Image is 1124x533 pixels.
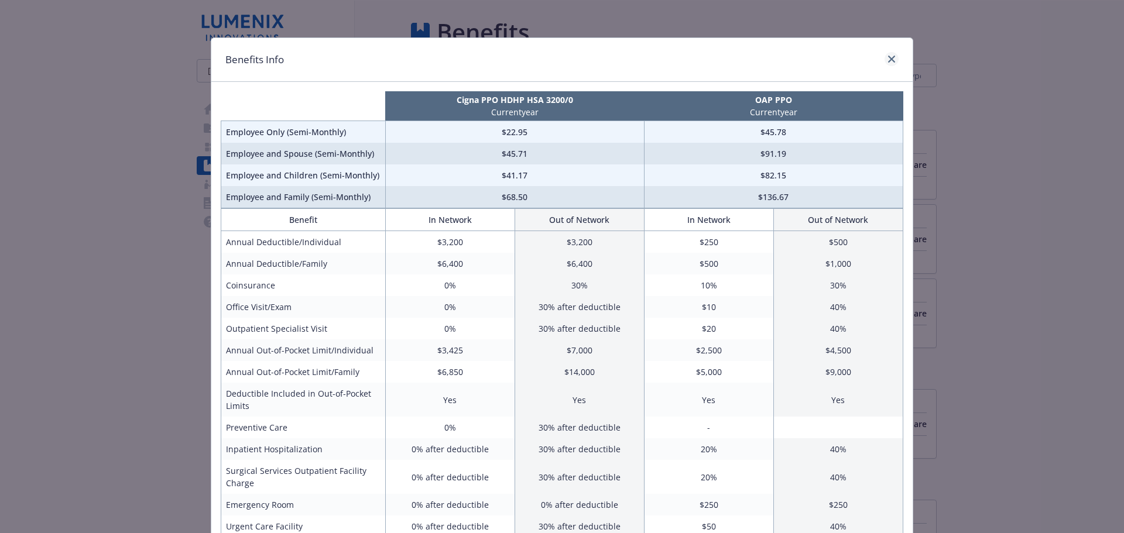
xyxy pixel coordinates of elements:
td: $91.19 [644,143,903,164]
td: Emergency Room [221,494,386,515]
td: $2,500 [644,339,773,361]
th: In Network [385,209,515,231]
td: $1,000 [773,253,903,274]
td: $500 [644,253,773,274]
td: Outpatient Specialist Visit [221,318,386,339]
th: Out of Network [773,209,903,231]
td: $9,000 [773,361,903,383]
td: $250 [644,231,773,253]
td: 10% [644,274,773,296]
td: Employee and Family (Semi-Monthly) [221,186,386,208]
td: $6,850 [385,361,515,383]
td: $3,425 [385,339,515,361]
td: 30% after deductible [515,460,644,494]
td: - [644,417,773,438]
td: $136.67 [644,186,903,208]
td: 0% [385,296,515,318]
p: Current year [646,106,900,118]
td: 20% [644,438,773,460]
td: 30% after deductible [515,417,644,438]
th: In Network [644,209,773,231]
p: Cigna PPO HDHP HSA 3200/0 [388,94,642,106]
td: $250 [773,494,903,515]
p: OAP PPO [646,94,900,106]
td: $5,000 [644,361,773,383]
td: $22.95 [385,121,644,143]
td: Employee Only (Semi-Monthly) [221,121,386,143]
td: 40% [773,460,903,494]
td: Surgical Services Outpatient Facility Charge [221,460,386,494]
td: $250 [644,494,773,515]
td: 0% after deductible [515,494,644,515]
td: Employee and Children (Semi-Monthly) [221,164,386,186]
td: 0% after deductible [385,438,515,460]
td: $7,000 [515,339,644,361]
td: 0% [385,274,515,296]
td: $4,500 [773,339,903,361]
h1: Benefits Info [225,52,284,67]
td: Annual Deductible/Family [221,253,386,274]
td: $68.50 [385,186,644,208]
td: 0% [385,318,515,339]
td: Inpatient Hospitalization [221,438,386,460]
td: Yes [385,383,515,417]
td: $3,200 [515,231,644,253]
td: $14,000 [515,361,644,383]
td: 30% after deductible [515,318,644,339]
td: Deductible Included in Out-of-Pocket Limits [221,383,386,417]
td: Annual Out-of-Pocket Limit/Family [221,361,386,383]
td: 0% after deductible [385,460,515,494]
td: 40% [773,318,903,339]
td: $10 [644,296,773,318]
td: $41.17 [385,164,644,186]
td: $3,200 [385,231,515,253]
p: Current year [388,106,642,118]
td: Yes [644,383,773,417]
td: Annual Out-of-Pocket Limit/Individual [221,339,386,361]
td: 40% [773,438,903,460]
td: 30% after deductible [515,296,644,318]
td: Employee and Spouse (Semi-Monthly) [221,143,386,164]
td: 30% after deductible [515,438,644,460]
td: $82.15 [644,164,903,186]
a: close [885,52,899,66]
td: $500 [773,231,903,253]
td: Office Visit/Exam [221,296,386,318]
td: 0% [385,417,515,438]
td: $6,400 [385,253,515,274]
td: 30% [515,274,644,296]
td: Yes [773,383,903,417]
td: 0% after deductible [385,494,515,515]
td: Preventive Care [221,417,386,438]
td: 30% [773,274,903,296]
td: $20 [644,318,773,339]
td: 40% [773,296,903,318]
td: $6,400 [515,253,644,274]
td: $45.78 [644,121,903,143]
td: $45.71 [385,143,644,164]
th: Benefit [221,209,386,231]
td: Coinsurance [221,274,386,296]
th: Out of Network [515,209,644,231]
th: intentionally left blank [221,91,386,121]
td: Yes [515,383,644,417]
td: 20% [644,460,773,494]
td: Annual Deductible/Individual [221,231,386,253]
